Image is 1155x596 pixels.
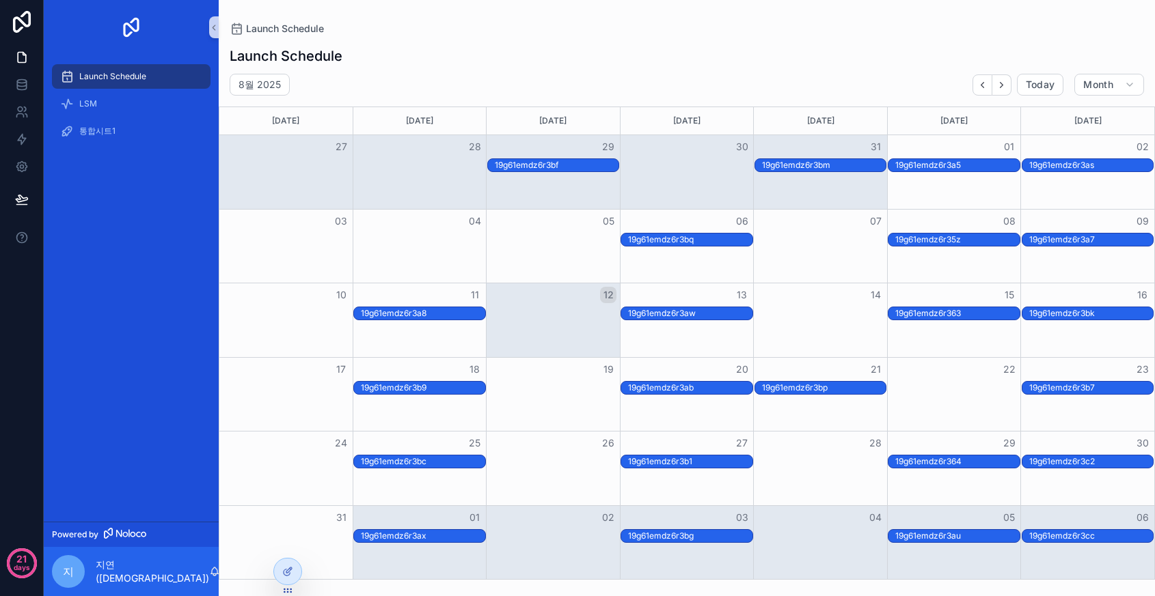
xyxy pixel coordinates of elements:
[628,382,752,394] div: 19g61emdz6r3ab
[1029,530,1153,541] div: 19g61emdz6r3cc
[628,234,752,245] div: 19g61emdz6r3bq
[467,139,483,155] button: 28
[895,307,1019,320] div: 19g61emdz6r363
[1134,139,1151,155] button: 02
[1134,213,1151,229] button: 09
[361,456,485,467] div: 19g61emdz6r3bc
[120,16,142,38] img: App logo
[1134,435,1151,451] button: 30
[63,563,74,580] span: 지
[867,361,884,378] button: 21
[867,139,884,155] button: 31
[600,287,616,303] button: 12
[230,46,342,66] h1: Launch Schedule
[333,361,349,378] button: 17
[44,55,219,161] div: scrollable content
[734,287,750,303] button: 13
[867,509,884,526] button: 04
[1029,456,1153,467] div: 19g61emdz6r3c2
[467,213,483,229] button: 04
[44,522,219,547] a: Powered by
[973,74,992,96] button: Back
[1074,74,1144,96] button: Month
[734,435,750,451] button: 27
[1023,107,1152,134] div: [DATE]
[895,530,1019,541] div: 19g61emdz6r3au
[361,308,485,319] div: 19g61emdz6r3a8
[489,107,618,134] div: [DATE]
[992,74,1011,96] button: Next
[219,107,1155,580] div: Month View
[79,126,116,137] span: 통합시트1
[867,287,884,303] button: 14
[600,213,616,229] button: 05
[895,308,1019,319] div: 19g61emdz6r363
[628,530,752,542] div: 19g61emdz6r3bg
[361,530,485,541] div: 19g61emdz6r3ax
[762,382,886,394] div: 19g61emdz6r3bp
[1017,74,1064,96] button: Today
[895,530,1019,542] div: 19g61emdz6r3au
[895,159,1019,171] div: 19g61emdz6r3a5
[52,119,210,143] a: 통합시트1
[628,233,752,246] div: 19g61emdz6r3bq
[1029,382,1153,393] div: 19g61emdz6r3b7
[333,509,349,526] button: 31
[52,64,210,89] a: Launch Schedule
[361,382,485,394] div: 19g61emdz6r3b9
[762,160,886,171] div: 19g61emdz6r3bm
[895,456,1019,467] div: 19g61emdz6r364
[1029,234,1153,245] div: 19g61emdz6r3a7
[1001,213,1018,229] button: 08
[333,139,349,155] button: 27
[1029,530,1153,542] div: 19g61emdz6r3cc
[361,307,485,320] div: 19g61emdz6r3a8
[895,455,1019,468] div: 19g61emdz6r364
[734,509,750,526] button: 03
[1001,287,1018,303] button: 15
[246,22,324,36] span: Launch Schedule
[1029,307,1153,320] div: 19g61emdz6r3bk
[361,530,485,542] div: 19g61emdz6r3ax
[361,455,485,468] div: 19g61emdz6r3bc
[1029,159,1153,171] div: 19g61emdz6r3as
[355,107,485,134] div: [DATE]
[1134,509,1151,526] button: 06
[467,287,483,303] button: 11
[239,78,281,91] h2: 8월 2025
[1029,233,1153,246] div: 19g61emdz6r3a7
[1134,287,1151,303] button: 16
[467,361,483,378] button: 18
[467,509,483,526] button: 01
[467,435,483,451] button: 25
[1026,79,1055,91] span: Today
[895,234,1019,245] div: 19g61emdz6r35z
[628,455,752,468] div: 19g61emdz6r3b1
[600,361,616,378] button: 19
[600,139,616,155] button: 29
[890,107,1019,134] div: [DATE]
[628,456,752,467] div: 19g61emdz6r3b1
[1029,382,1153,394] div: 19g61emdz6r3b7
[628,308,752,319] div: 19g61emdz6r3aw
[600,509,616,526] button: 02
[756,107,885,134] div: [DATE]
[96,558,209,585] p: 지연([DEMOGRAPHIC_DATA])
[762,159,886,171] div: 19g61emdz6r3bm
[1001,139,1018,155] button: 01
[895,233,1019,246] div: 19g61emdz6r35z
[52,529,98,540] span: Powered by
[14,558,30,577] p: days
[628,382,752,393] div: 19g61emdz6r3ab
[16,552,27,566] p: 21
[628,307,752,320] div: 19g61emdz6r3aw
[867,435,884,451] button: 28
[762,382,886,393] div: 19g61emdz6r3bp
[1134,361,1151,378] button: 23
[895,160,1019,171] div: 19g61emdz6r3a5
[333,435,349,451] button: 24
[333,287,349,303] button: 10
[623,107,752,134] div: [DATE]
[1029,160,1153,171] div: 19g61emdz6r3as
[628,530,752,541] div: 19g61emdz6r3bg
